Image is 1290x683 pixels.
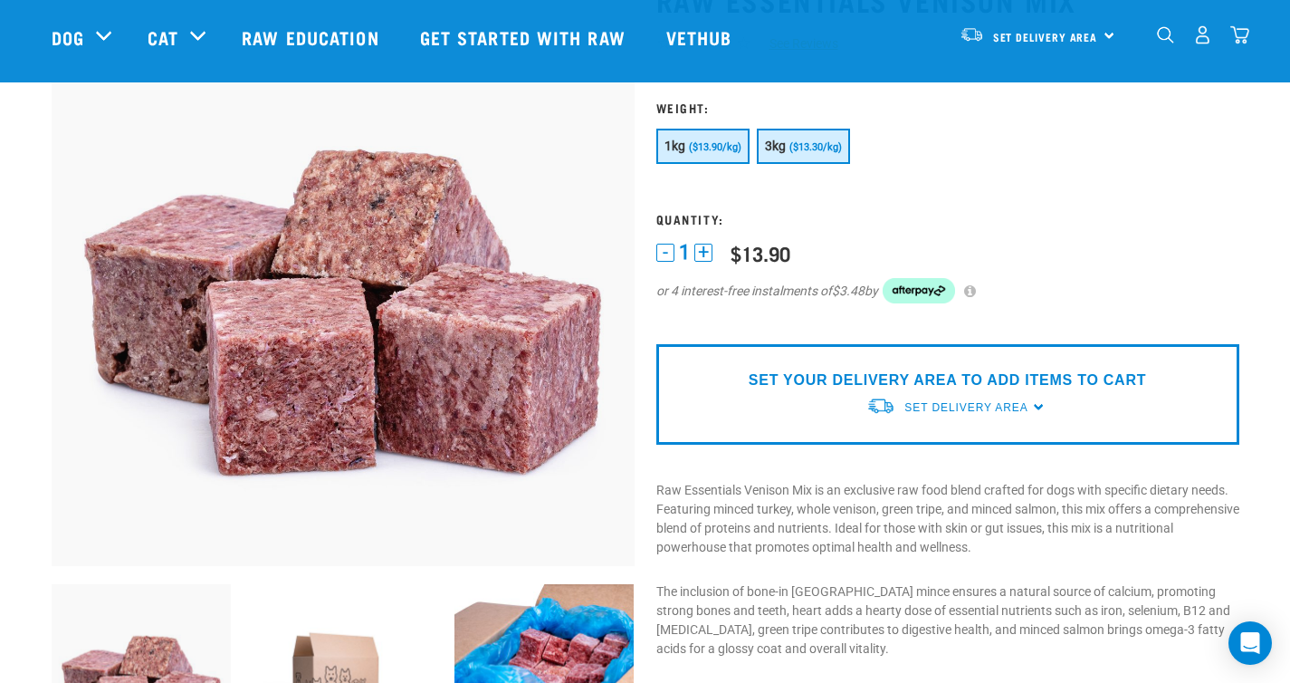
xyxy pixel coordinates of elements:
[757,129,850,164] button: 3kg ($13.30/kg)
[402,1,648,73] a: Get started with Raw
[148,24,178,51] a: Cat
[52,24,84,51] a: Dog
[694,244,712,262] button: +
[656,129,750,164] button: 1kg ($13.90/kg)
[993,34,1098,40] span: Set Delivery Area
[656,278,1239,303] div: or 4 interest-free instalments of by
[749,370,1146,391] p: SET YOUR DELIVERY AREA TO ADD ITEMS TO CART
[883,278,955,303] img: Afterpay
[960,26,984,43] img: van-moving.png
[656,481,1239,557] p: Raw Essentials Venison Mix is an exclusive raw food blend crafted for dogs with specific dietary ...
[224,1,401,73] a: Raw Education
[904,401,1027,414] span: Set Delivery Area
[656,212,1239,226] h3: Quantity:
[1228,621,1272,665] div: Open Intercom Messenger
[765,139,787,153] span: 3kg
[731,242,790,265] div: $13.90
[1230,25,1249,44] img: home-icon@2x.png
[1157,26,1174,43] img: home-icon-1@2x.png
[689,141,741,153] span: ($13.90/kg)
[1193,25,1212,44] img: user.png
[679,243,690,262] span: 1
[648,1,755,73] a: Vethub
[656,101,1239,114] h3: Weight:
[789,141,842,153] span: ($13.30/kg)
[656,244,674,262] button: -
[656,582,1239,659] p: The inclusion of bone-in [GEOGRAPHIC_DATA] mince ensures a natural source of calcium, promoting s...
[832,282,865,301] span: $3.48
[664,139,686,153] span: 1kg
[866,397,895,416] img: van-moving.png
